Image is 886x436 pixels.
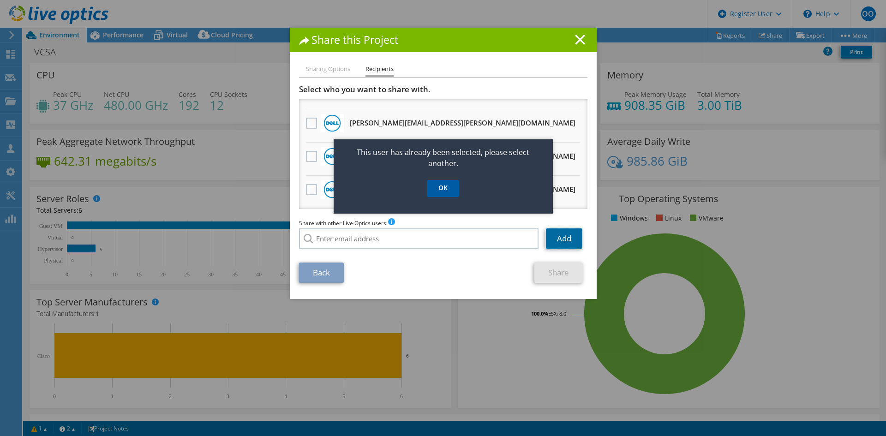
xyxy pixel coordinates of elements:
li: Recipients [365,64,394,77]
p: This user has already been selected, please select another. [334,147,553,169]
li: Sharing Options [306,64,350,75]
img: Dell [323,181,341,198]
h3: Select who you want to share with. [299,84,587,95]
img: Dell [323,114,341,132]
h3: [PERSON_NAME][EMAIL_ADDRESS][PERSON_NAME][DOMAIN_NAME] [350,115,575,130]
a: Share [534,263,583,283]
h1: Share this Project [299,35,587,45]
a: OK [427,180,459,197]
input: Enter email address [299,228,539,249]
span: Share with other Live Optics users [299,219,386,227]
img: Dell [323,148,341,165]
a: Back [299,263,344,283]
a: Add [546,228,582,249]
